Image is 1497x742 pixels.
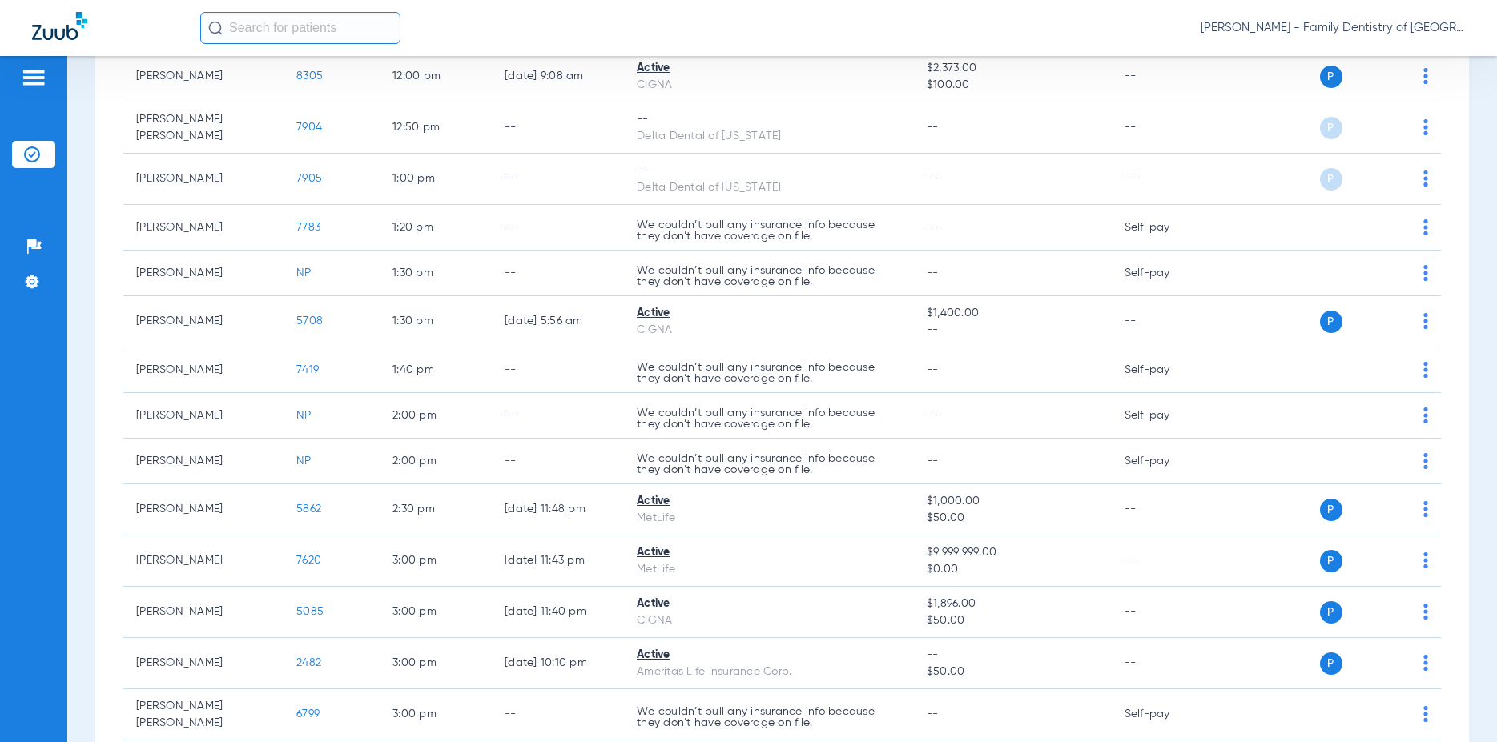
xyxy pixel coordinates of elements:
[637,60,901,77] div: Active
[380,251,492,296] td: 1:30 PM
[637,647,901,664] div: Active
[123,51,284,102] td: [PERSON_NAME]
[637,219,901,242] p: We couldn’t pull any insurance info because they don’t have coverage on file.
[296,410,312,421] span: NP
[492,205,624,251] td: --
[296,315,323,327] span: 5708
[380,393,492,439] td: 2:00 PM
[1423,552,1428,568] img: group-dot-blue.svg
[637,128,901,145] div: Delta Dental of [US_STATE]
[492,102,624,154] td: --
[492,587,624,638] td: [DATE] 11:40 PM
[927,410,939,421] span: --
[1423,655,1428,671] img: group-dot-blue.svg
[927,612,1099,629] span: $50.00
[1320,117,1342,139] span: P
[637,612,901,629] div: CIGNA
[123,205,284,251] td: [PERSON_NAME]
[123,251,284,296] td: [PERSON_NAME]
[1423,501,1428,517] img: group-dot-blue.svg
[123,535,284,587] td: [PERSON_NAME]
[637,362,901,384] p: We couldn’t pull any insurance info because they don’t have coverage on file.
[492,484,624,535] td: [DATE] 11:48 PM
[637,664,901,680] div: Ameritas Life Insurance Corp.
[927,647,1099,664] span: --
[1112,439,1220,484] td: Self-pay
[637,561,901,578] div: MetLife
[296,70,323,82] span: 8305
[123,154,284,205] td: [PERSON_NAME]
[296,364,319,375] span: 7419
[123,587,284,638] td: [PERSON_NAME]
[1112,154,1220,205] td: --
[1112,393,1220,439] td: Self-pay
[492,393,624,439] td: --
[637,596,901,612] div: Active
[1423,219,1428,235] img: group-dot-blue.svg
[123,296,284,347] td: [PERSON_NAME]
[1423,119,1428,135] img: group-dot-blue.svg
[380,689,492,740] td: 3:00 PM
[492,251,624,296] td: --
[637,510,901,527] div: MetLife
[380,347,492,393] td: 1:40 PM
[1423,313,1428,329] img: group-dot-blue.svg
[380,205,492,251] td: 1:20 PM
[296,122,322,133] span: 7904
[1201,20,1465,36] span: [PERSON_NAME] - Family Dentistry of [GEOGRAPHIC_DATA]
[208,21,223,35] img: Search Icon
[380,439,492,484] td: 2:00 PM
[637,305,901,322] div: Active
[1112,102,1220,154] td: --
[1112,587,1220,638] td: --
[1112,535,1220,587] td: --
[927,561,1099,578] span: $0.00
[296,503,321,515] span: 5862
[123,484,284,535] td: [PERSON_NAME]
[123,638,284,689] td: [PERSON_NAME]
[492,689,624,740] td: --
[1320,550,1342,572] span: P
[927,364,939,375] span: --
[927,173,939,184] span: --
[1112,251,1220,296] td: Self-pay
[380,587,492,638] td: 3:00 PM
[123,347,284,393] td: [PERSON_NAME]
[637,493,901,510] div: Active
[637,111,901,128] div: --
[1112,484,1220,535] td: --
[1320,311,1342,333] span: P
[1320,66,1342,88] span: P
[1423,362,1428,378] img: group-dot-blue.svg
[637,77,901,94] div: CIGNA
[123,689,284,740] td: [PERSON_NAME] [PERSON_NAME]
[637,265,901,287] p: We couldn’t pull any insurance info because they don’t have coverage on file.
[927,664,1099,680] span: $50.00
[637,322,901,339] div: CIGNA
[927,122,939,133] span: --
[637,706,901,728] p: We couldn’t pull any insurance info because they don’t have coverage on file.
[927,596,1099,612] span: $1,896.00
[637,453,901,475] p: We couldn’t pull any insurance info because they don’t have coverage on file.
[380,51,492,102] td: 12:00 PM
[492,347,624,393] td: --
[296,555,321,566] span: 7620
[123,393,284,439] td: [PERSON_NAME]
[296,657,321,668] span: 2482
[200,12,400,44] input: Search for patients
[927,493,1099,510] span: $1,000.00
[1423,407,1428,423] img: group-dot-blue.svg
[927,267,939,279] span: --
[927,455,939,467] span: --
[1320,168,1342,191] span: P
[927,510,1099,527] span: $50.00
[927,708,939,720] span: --
[637,162,901,179] div: --
[296,173,322,184] span: 7905
[123,102,284,154] td: [PERSON_NAME] [PERSON_NAME]
[1320,652,1342,675] span: P
[927,222,939,233] span: --
[1112,638,1220,689] td: --
[927,544,1099,561] span: $9,999,999.00
[296,708,320,720] span: 6799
